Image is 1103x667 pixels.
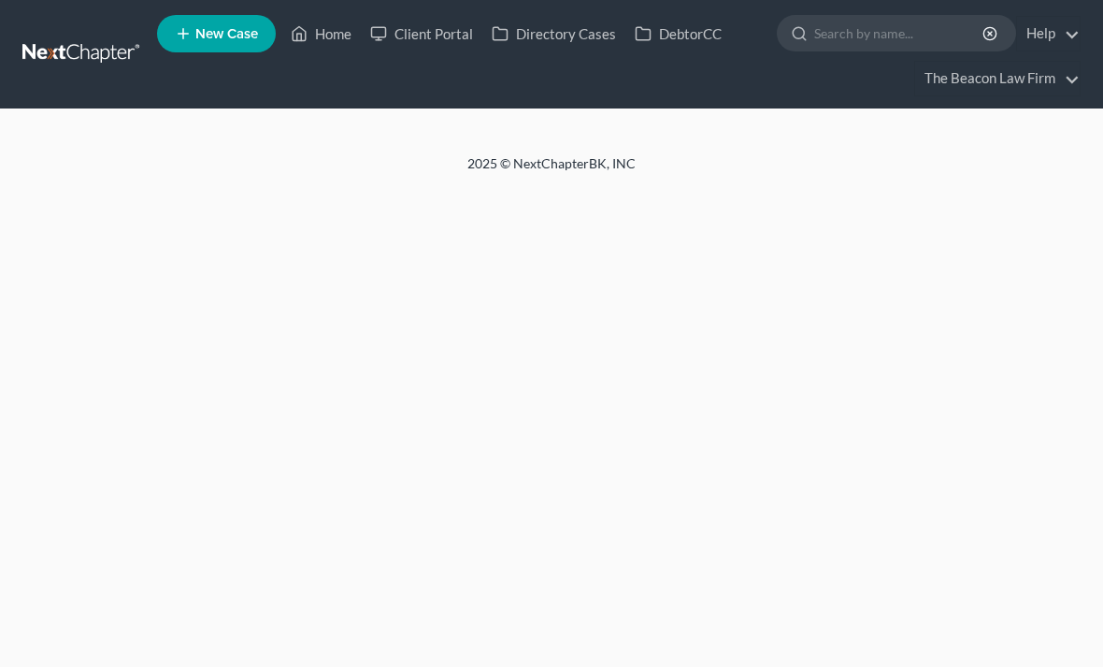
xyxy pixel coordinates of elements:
a: Help [1017,17,1080,51]
input: Search by name... [814,16,985,51]
div: 2025 © NextChapterBK, INC [103,154,1000,188]
a: DebtorCC [625,17,731,51]
a: Directory Cases [482,17,625,51]
span: New Case [195,27,258,41]
a: Client Portal [361,17,482,51]
a: The Beacon Law Firm [915,62,1080,95]
a: Home [281,17,361,51]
